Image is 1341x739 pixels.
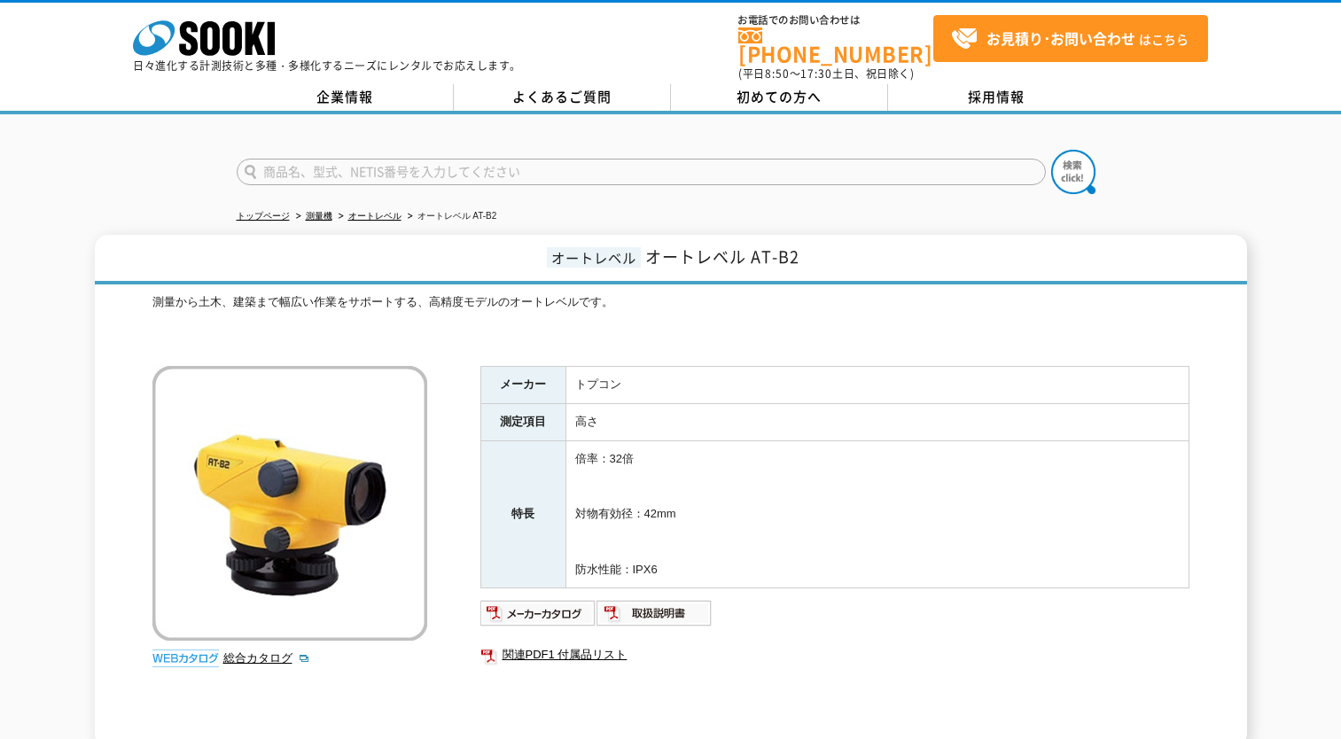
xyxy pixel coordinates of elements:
a: メーカーカタログ [480,611,596,625]
input: 商品名、型式、NETIS番号を入力してください [237,159,1046,185]
p: 日々進化する計測技術と多種・多様化するニーズにレンタルでお応えします。 [133,60,521,71]
li: オートレベル AT-B2 [404,207,497,226]
span: オートレベル [547,247,641,268]
span: 8:50 [765,66,790,82]
th: メーカー [480,367,565,404]
img: btn_search.png [1051,150,1095,194]
span: お電話でのお問い合わせは [738,15,933,26]
th: 特長 [480,440,565,588]
td: トプコン [565,367,1189,404]
div: 測量から土木、建築まで幅広い作業をサポートする、高精度モデルのオートレベルです。 [152,293,1189,348]
strong: お見積り･お問い合わせ [986,27,1135,49]
a: 初めての方へ [671,84,888,111]
img: webカタログ [152,650,219,667]
a: 採用情報 [888,84,1105,111]
span: オートレベル AT-B2 [645,245,799,268]
a: 関連PDF1 付属品リスト [480,643,1189,666]
td: 倍率：32倍 対物有効径：42mm 防水性能：IPX6 [565,440,1189,588]
a: お見積り･お問い合わせはこちら [933,15,1208,62]
td: 高さ [565,404,1189,441]
a: 取扱説明書 [596,611,713,625]
th: 測定項目 [480,404,565,441]
img: オートレベル AT-B2 [152,366,427,641]
span: はこちら [951,26,1189,52]
a: よくあるご質問 [454,84,671,111]
a: オートレベル [348,211,402,221]
a: トップページ [237,211,290,221]
a: [PHONE_NUMBER] [738,27,933,64]
img: メーカーカタログ [480,599,596,627]
span: 17:30 [800,66,832,82]
span: (平日 ～ 土日、祝日除く) [738,66,914,82]
span: 初めての方へ [737,87,822,106]
a: 総合カタログ [223,651,310,665]
a: 測量機 [306,211,332,221]
img: 取扱説明書 [596,599,713,627]
a: 企業情報 [237,84,454,111]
